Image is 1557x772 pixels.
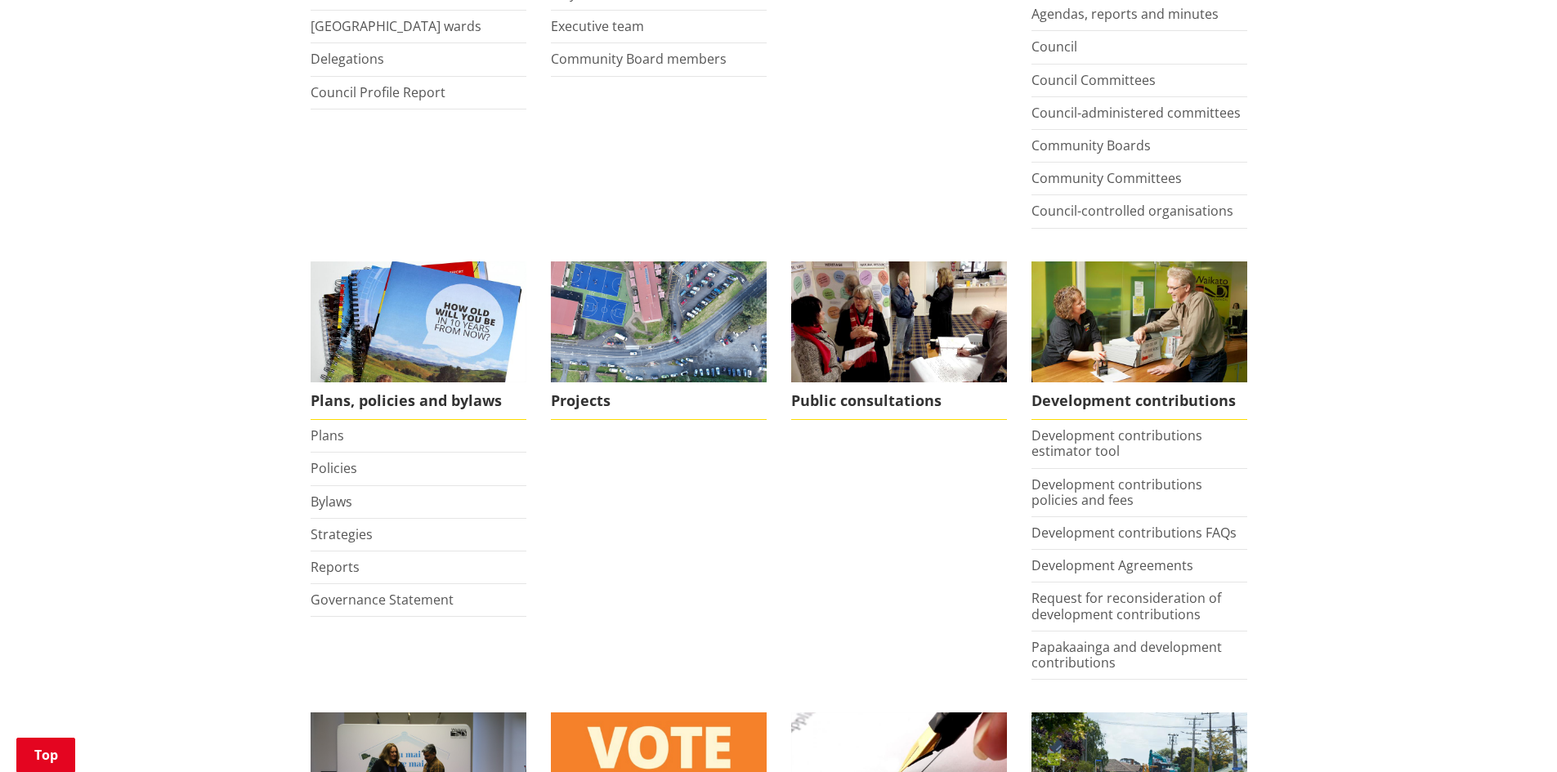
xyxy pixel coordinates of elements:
[1031,136,1151,154] a: Community Boards
[16,738,75,772] a: Top
[311,459,357,477] a: Policies
[1031,5,1219,23] a: Agendas, reports and minutes
[551,50,727,68] a: Community Board members
[1031,169,1182,187] a: Community Committees
[1031,589,1221,623] a: Request for reconsideration of development contributions
[1031,524,1237,542] a: Development contributions FAQs
[311,83,445,101] a: Council Profile Report
[1031,638,1222,672] a: Papakaainga and development contributions
[1031,426,1202,460] a: Development contributions estimator tool
[791,382,1007,420] span: Public consultations
[791,261,1007,383] img: public-consultations
[1031,475,1202,509] a: Development contributions policies and fees
[791,261,1007,421] a: public-consultations Public consultations
[1482,703,1541,762] iframe: Messenger Launcher
[551,261,767,421] a: Projects
[311,591,454,609] a: Governance Statement
[551,17,644,35] a: Executive team
[1031,38,1077,56] a: Council
[311,558,360,576] a: Reports
[311,261,526,383] img: Long Term Plan
[311,382,526,420] span: Plans, policies and bylaws
[311,426,344,444] a: Plans
[1031,261,1247,383] img: Fees
[1031,261,1247,421] a: FInd out more about fees and fines here Development contributions
[1031,71,1156,89] a: Council Committees
[1031,202,1233,220] a: Council-controlled organisations
[311,525,373,543] a: Strategies
[311,50,384,68] a: Delegations
[551,261,767,383] img: DJI_0336
[311,493,352,511] a: Bylaws
[311,261,526,421] a: We produce a number of plans, policies and bylaws including the Long Term Plan Plans, policies an...
[551,382,767,420] span: Projects
[1031,556,1193,574] a: Development Agreements
[311,17,481,35] a: [GEOGRAPHIC_DATA] wards
[1031,382,1247,420] span: Development contributions
[1031,104,1241,122] a: Council-administered committees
